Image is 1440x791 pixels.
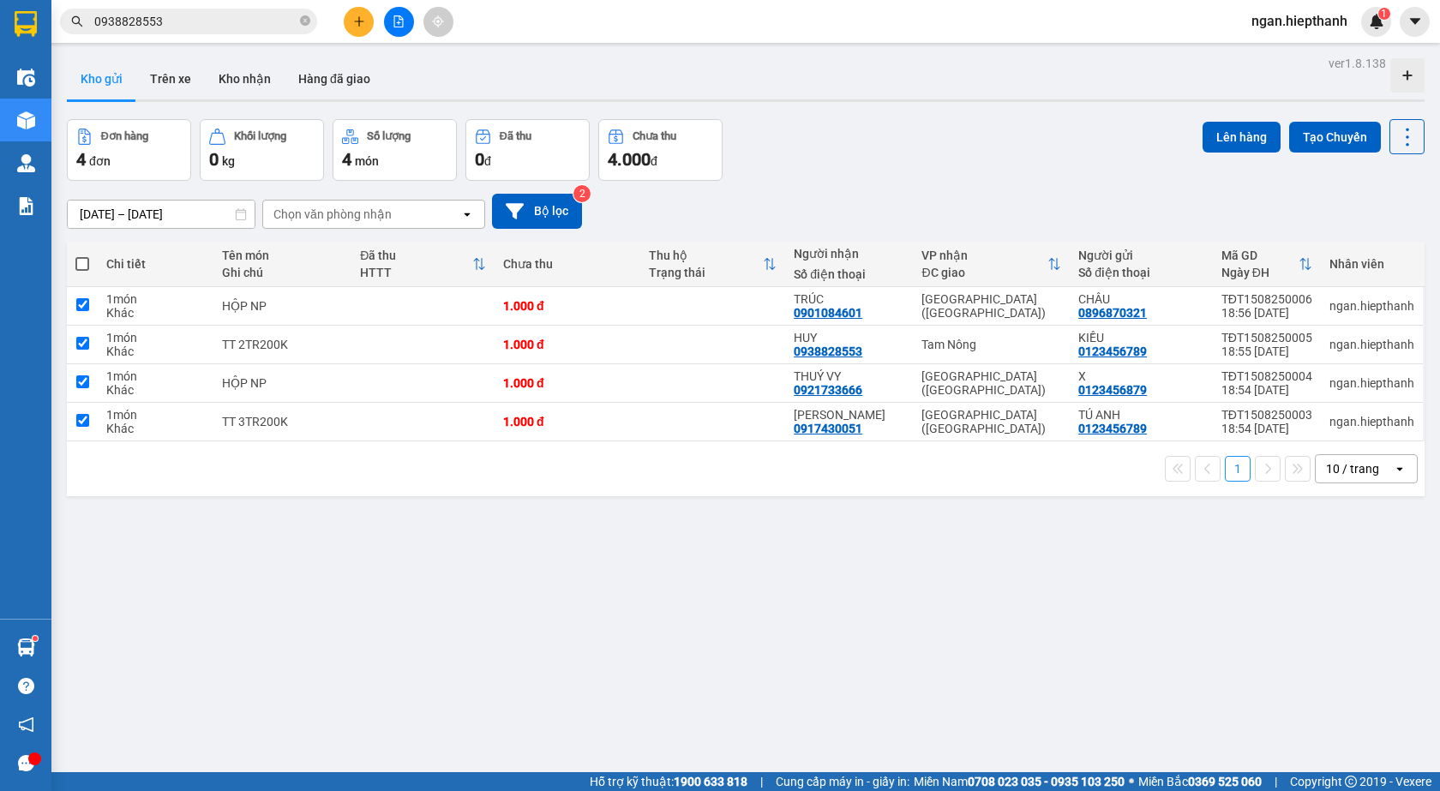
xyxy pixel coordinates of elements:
[776,772,909,791] span: Cung cấp máy in - giấy in:
[1078,266,1204,279] div: Số điện thoại
[492,194,582,229] button: Bộ lọc
[649,249,764,262] div: Thu hộ
[1129,778,1134,785] span: ⚪️
[222,299,343,313] div: HỘP NP
[1221,383,1312,397] div: 18:54 [DATE]
[1345,776,1357,788] span: copyright
[1289,122,1381,153] button: Tạo Chuyến
[1221,249,1299,262] div: Mã GD
[1390,58,1425,93] div: Tạo kho hàng mới
[1221,345,1312,358] div: 18:55 [DATE]
[921,408,1061,435] div: [GEOGRAPHIC_DATA] ([GEOGRAPHIC_DATA])
[393,15,405,27] span: file-add
[921,369,1061,397] div: [GEOGRAPHIC_DATA] ([GEOGRAPHIC_DATA])
[33,636,38,641] sup: 1
[1238,10,1361,32] span: ngan.hiepthanh
[285,58,384,99] button: Hàng đã giao
[794,383,862,397] div: 0921733666
[384,7,414,37] button: file-add
[921,266,1047,279] div: ĐC giao
[921,249,1047,262] div: VP nhận
[1078,408,1204,422] div: TÚ ANH
[1369,14,1384,29] img: icon-new-feature
[503,338,632,351] div: 1.000 đ
[794,306,862,320] div: 0901084601
[460,207,474,221] svg: open
[1078,345,1147,358] div: 0123456789
[18,716,34,733] span: notification
[222,154,235,168] span: kg
[1221,292,1312,306] div: TĐT1508250006
[1400,7,1430,37] button: caret-down
[1221,306,1312,320] div: 18:56 [DATE]
[1221,408,1312,422] div: TĐT1508250003
[794,408,904,422] div: HOÀNG KIM
[465,119,590,181] button: Đã thu0đ
[608,149,651,170] span: 4.000
[67,119,191,181] button: Đơn hàng4đơn
[1213,242,1321,287] th: Toggle SortBy
[1078,292,1204,306] div: CHÂU
[1393,462,1407,476] svg: open
[1221,369,1312,383] div: TĐT1508250004
[67,58,136,99] button: Kho gửi
[1329,338,1414,351] div: ngan.hiepthanh
[222,249,343,262] div: Tên món
[353,15,365,27] span: plus
[106,408,205,422] div: 1 món
[794,345,862,358] div: 0938828553
[1329,299,1414,313] div: ngan.hiepthanh
[222,415,343,428] div: TT 3TR200K
[1329,415,1414,428] div: ngan.hiepthanh
[1329,257,1414,271] div: Nhân viên
[200,119,324,181] button: Khối lượng0kg
[17,638,35,656] img: warehouse-icon
[71,15,83,27] span: search
[1221,266,1299,279] div: Ngày ĐH
[17,111,35,129] img: warehouse-icon
[921,338,1061,351] div: Tam Nông
[1203,122,1281,153] button: Lên hàng
[794,247,904,261] div: Người nhận
[475,149,484,170] span: 0
[205,58,285,99] button: Kho nhận
[101,130,148,142] div: Đơn hàng
[222,338,343,351] div: TT 2TR200K
[914,772,1125,791] span: Miền Nam
[1221,331,1312,345] div: TĐT1508250005
[1381,8,1387,20] span: 1
[351,242,495,287] th: Toggle SortBy
[76,149,86,170] span: 4
[300,14,310,30] span: close-circle
[1078,383,1147,397] div: 0123456879
[106,369,205,383] div: 1 món
[500,130,531,142] div: Đã thu
[342,149,351,170] span: 4
[94,12,297,31] input: Tìm tên, số ĐT hoặc mã đơn
[503,299,632,313] div: 1.000 đ
[1329,54,1386,73] div: ver 1.8.138
[222,266,343,279] div: Ghi chú
[209,149,219,170] span: 0
[1378,8,1390,20] sup: 1
[106,306,205,320] div: Khác
[106,257,205,271] div: Chi tiết
[794,267,904,281] div: Số điện thoại
[106,345,205,358] div: Khác
[503,376,632,390] div: 1.000 đ
[1225,456,1251,482] button: 1
[794,369,904,383] div: THUÝ VY
[1078,331,1204,345] div: KIỀU
[344,7,374,37] button: plus
[15,11,37,37] img: logo-vxr
[355,154,379,168] span: món
[1326,460,1379,477] div: 10 / trang
[1329,376,1414,390] div: ngan.hiepthanh
[17,69,35,87] img: warehouse-icon
[590,772,747,791] span: Hỗ trợ kỹ thuật:
[136,58,205,99] button: Trên xe
[573,185,591,202] sup: 2
[273,206,392,223] div: Chọn văn phòng nhận
[333,119,457,181] button: Số lượng4món
[89,154,111,168] span: đơn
